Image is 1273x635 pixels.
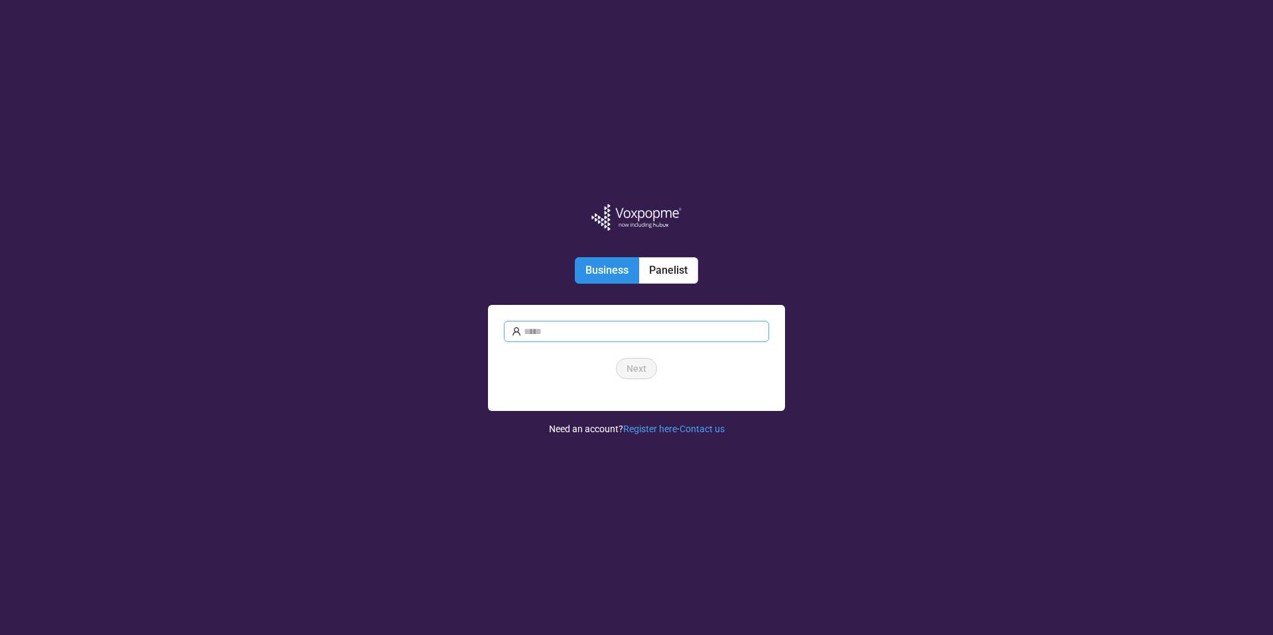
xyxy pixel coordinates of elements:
[680,424,725,434] a: Contact us
[616,358,657,379] button: Next
[512,327,521,336] span: user
[549,411,725,436] div: Need an account? ·
[585,264,629,276] span: Business
[623,424,677,434] a: Register here
[627,361,646,376] span: Next
[649,264,688,276] span: Panelist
